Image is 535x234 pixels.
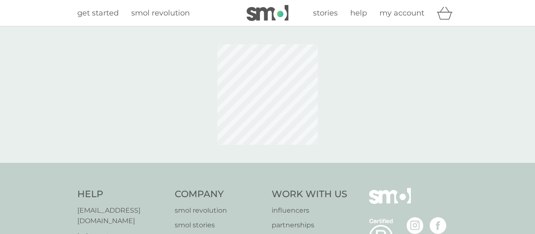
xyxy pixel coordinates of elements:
a: stories [313,7,338,19]
a: influencers [272,205,347,216]
span: stories [313,8,338,18]
a: [EMAIL_ADDRESS][DOMAIN_NAME] [77,205,166,226]
a: get started [77,7,119,19]
a: help [350,7,367,19]
h4: Company [175,188,264,201]
span: get started [77,8,119,18]
span: my account [380,8,424,18]
img: smol [369,188,411,216]
span: help [350,8,367,18]
h4: Work With Us [272,188,347,201]
a: smol stories [175,220,264,231]
a: smol revolution [131,7,190,19]
a: smol revolution [175,205,264,216]
img: visit the smol Instagram page [407,217,423,234]
div: basket [437,5,458,21]
a: my account [380,7,424,19]
span: smol revolution [131,8,190,18]
img: visit the smol Facebook page [430,217,446,234]
h4: Help [77,188,166,201]
a: partnerships [272,220,347,231]
img: smol [247,5,288,21]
